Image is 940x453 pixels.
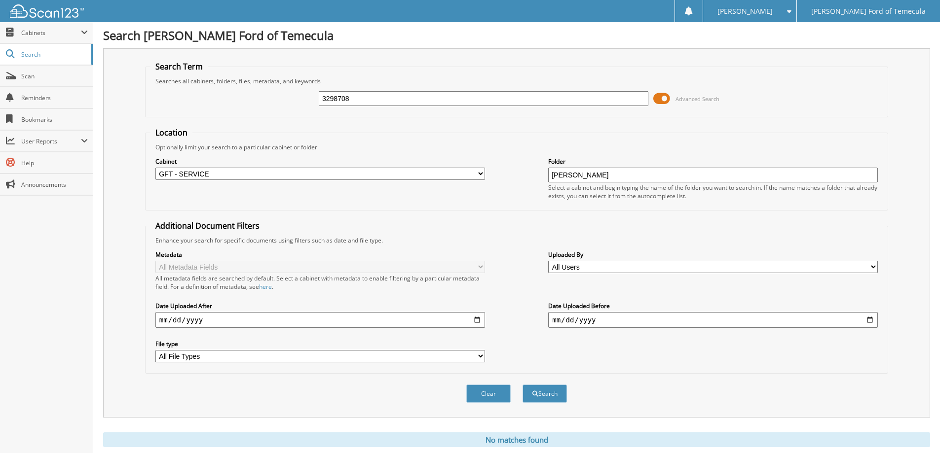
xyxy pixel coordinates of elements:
[10,4,84,18] img: scan123-logo-white.svg
[21,180,88,189] span: Announcements
[150,127,192,138] legend: Location
[155,157,485,166] label: Cabinet
[548,302,878,310] label: Date Uploaded Before
[21,137,81,145] span: User Reports
[548,312,878,328] input: end
[466,384,511,403] button: Clear
[150,236,883,244] div: Enhance your search for specific documents using filters such as date and file type.
[21,50,86,59] span: Search
[717,8,773,14] span: [PERSON_NAME]
[155,302,485,310] label: Date Uploaded After
[21,115,88,124] span: Bookmarks
[103,27,930,43] h1: Search [PERSON_NAME] Ford of Temecula
[548,157,878,166] label: Folder
[21,72,88,80] span: Scan
[150,77,883,85] div: Searches all cabinets, folders, files, metadata, and keywords
[523,384,567,403] button: Search
[259,282,272,291] a: here
[150,143,883,151] div: Optionally limit your search to a particular cabinet or folder
[676,95,719,103] span: Advanced Search
[811,8,926,14] span: [PERSON_NAME] Ford of Temecula
[103,432,930,447] div: No matches found
[155,312,485,328] input: start
[21,159,88,167] span: Help
[155,340,485,348] label: File type
[150,220,264,231] legend: Additional Document Filters
[548,183,878,200] div: Select a cabinet and begin typing the name of the folder you want to search in. If the name match...
[21,29,81,37] span: Cabinets
[155,250,485,259] label: Metadata
[155,274,485,291] div: All metadata fields are searched by default. Select a cabinet with metadata to enable filtering b...
[21,94,88,102] span: Reminders
[150,61,208,72] legend: Search Term
[548,250,878,259] label: Uploaded By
